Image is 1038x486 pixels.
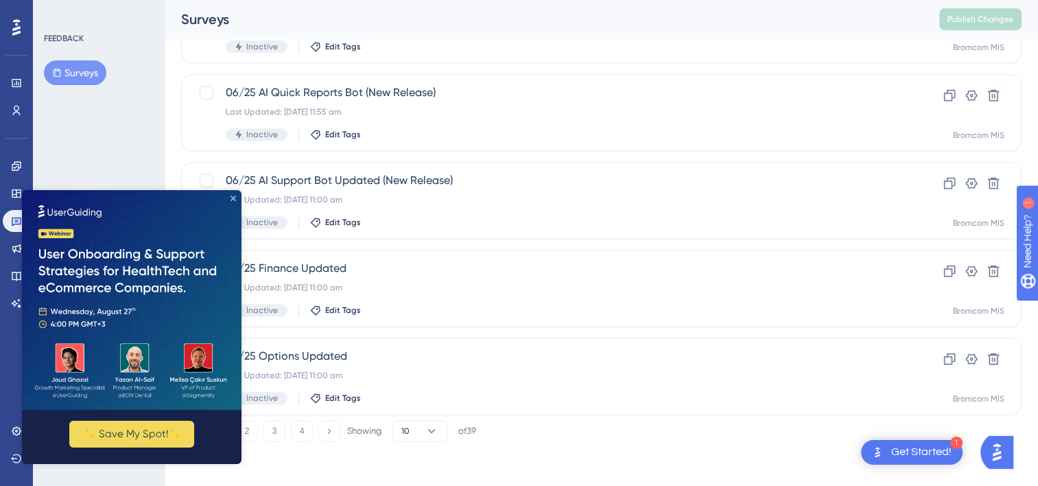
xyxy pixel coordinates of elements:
[325,305,361,316] span: Edit Tags
[947,14,1013,25] span: Publish Changes
[226,282,867,293] div: Last Updated: [DATE] 11:00 am
[44,33,84,44] div: FEEDBACK
[226,172,867,189] span: 06/25 AI Support Bot Updated (New Release)
[347,425,381,437] div: Showing
[226,260,867,277] span: 06/25 Finance Updated
[226,370,867,381] div: Last Updated: [DATE] 11:00 am
[325,393,361,404] span: Edit Tags
[980,432,1022,473] iframe: UserGuiding AI Assistant Launcher
[310,41,361,52] button: Edit Tags
[181,10,905,29] div: Surveys
[95,7,99,18] div: 1
[401,426,410,437] span: 10
[310,305,361,316] button: Edit Tags
[310,393,361,404] button: Edit Tags
[263,420,285,442] button: 3
[236,420,258,442] button: 2
[392,420,447,442] button: 10
[246,41,278,52] span: Inactive
[953,305,1004,316] div: Bromcom MIS
[869,444,886,461] img: launcher-image-alternative-text
[939,8,1022,30] button: Publish Changes
[458,425,476,437] div: of 39
[226,348,867,364] span: 06/25 Options Updated
[310,129,361,140] button: Edit Tags
[246,217,278,228] span: Inactive
[950,437,963,449] div: 1
[953,393,1004,404] div: Bromcom MIS
[953,42,1004,53] div: Bromcom MIS
[953,130,1004,141] div: Bromcom MIS
[310,217,361,228] button: Edit Tags
[246,129,278,140] span: Inactive
[861,440,963,465] div: Open Get Started! checklist, remaining modules: 1
[953,218,1004,229] div: Bromcom MIS
[325,129,361,140] span: Edit Tags
[226,106,867,117] div: Last Updated: [DATE] 11:55 am
[246,305,278,316] span: Inactive
[32,3,86,20] span: Need Help?
[246,393,278,404] span: Inactive
[47,231,172,257] button: ✨ Save My Spot!✨
[209,5,214,11] div: Close Preview
[325,41,361,52] span: Edit Tags
[291,420,313,442] button: 4
[226,84,867,101] span: 06/25 AI Quick Reports Bot (New Release)
[44,60,106,85] button: Surveys
[891,445,952,460] div: Get Started!
[325,217,361,228] span: Edit Tags
[226,194,867,205] div: Last Updated: [DATE] 11:00 am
